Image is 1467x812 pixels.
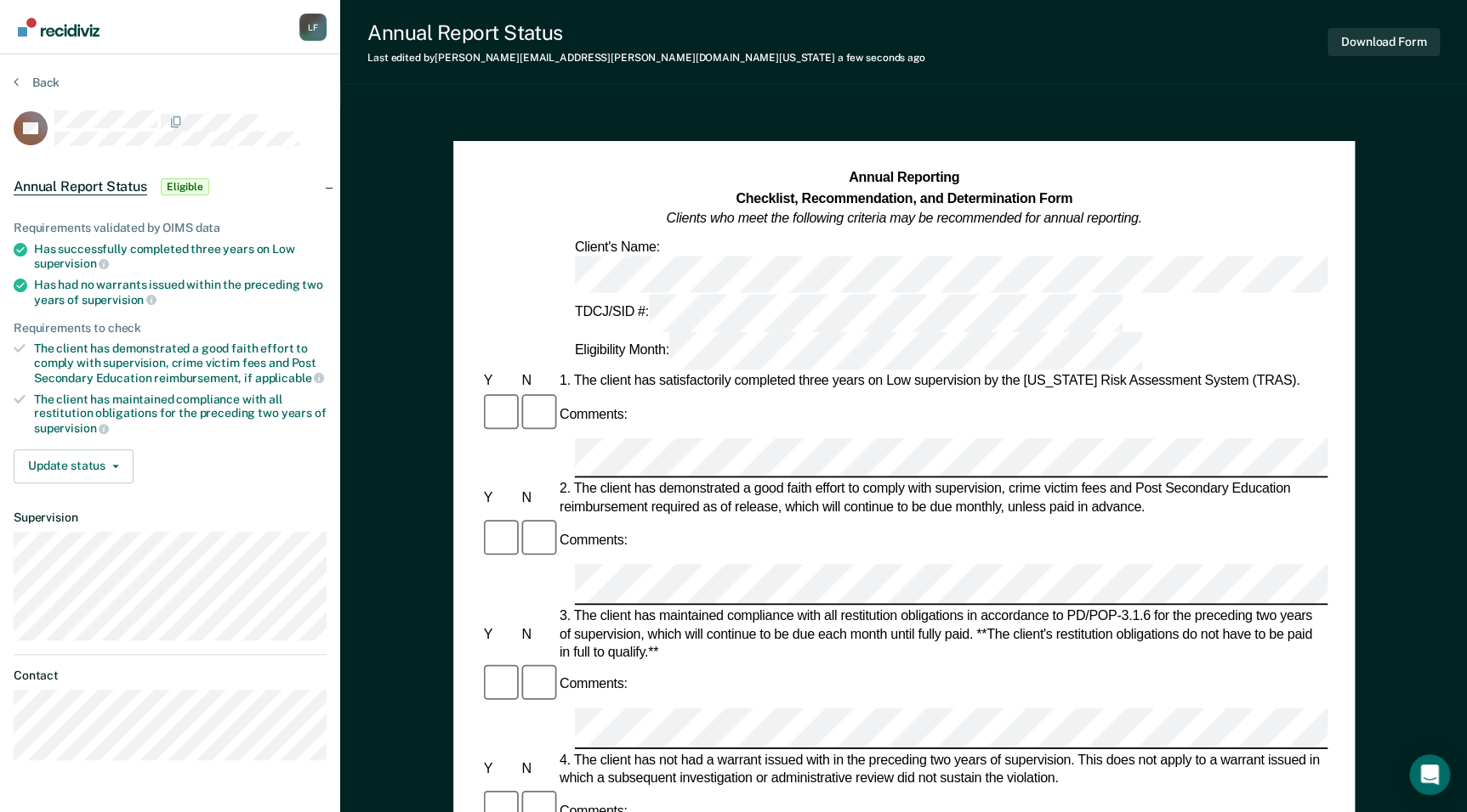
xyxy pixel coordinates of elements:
[571,333,1146,370] div: Eligibility Month:
[34,341,327,385] div: The client has demonstrated a good faith effort to comply with supervision, crime victim fees and...
[14,321,327,336] div: Requirements to check
[1328,28,1440,56] button: Download Form
[556,480,1328,516] div: 2. The client has demonstrated a good faith effort to comply with supervision, crime victim fees ...
[34,421,109,435] span: supervision
[480,624,519,642] div: Y
[518,759,556,777] div: N
[34,242,327,271] div: Has successfully completed three years on Low
[82,293,156,307] span: supervision
[1409,754,1450,795] div: Open Intercom Messenger
[14,449,134,483] button: Update status
[14,75,60,90] button: Back
[518,488,556,506] div: N
[848,170,958,185] strong: Annual Reporting
[34,392,327,436] div: The client has maintained compliance with all restitution obligations for the preceding two years of
[556,531,630,549] div: Comments:
[161,178,209,195] span: Eligible
[480,488,519,506] div: Y
[299,14,327,41] button: Profile dropdown button
[556,675,630,693] div: Comments:
[14,221,327,235] div: Requirements validated by OIMS data
[18,18,100,37] img: Recidiviz
[556,606,1328,660] div: 3. The client has maintained compliance with all restitution obligations in accordance to PD/POP-...
[14,668,327,683] dt: Contact
[255,371,324,385] span: applicable
[571,295,1125,332] div: TDCJ/SID #:
[480,372,519,390] div: Y
[34,278,327,307] div: Has had no warrants issued within the preceding two years of
[14,178,147,195] span: Annual Report Status
[367,52,925,64] div: Last edited by [PERSON_NAME][EMAIL_ADDRESS][PERSON_NAME][DOMAIN_NAME][US_STATE]
[556,405,630,423] div: Comments:
[299,14,327,41] div: L F
[518,372,556,390] div: N
[556,372,1328,390] div: 1. The client has satisfactorily completed three years on Low supervision by the [US_STATE] Risk ...
[666,211,1141,226] em: Clients who meet the following criteria may be recommended for annual reporting.
[367,20,925,45] div: Annual Report Status
[736,190,1072,206] strong: Checklist, Recommendation, and Determination Form
[518,624,556,642] div: N
[480,759,519,777] div: Y
[838,52,925,64] span: a few seconds ago
[34,257,109,270] span: supervision
[14,510,327,525] dt: Supervision
[556,750,1328,787] div: 4. The client has not had a warrant issued with in the preceding two years of supervision. This d...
